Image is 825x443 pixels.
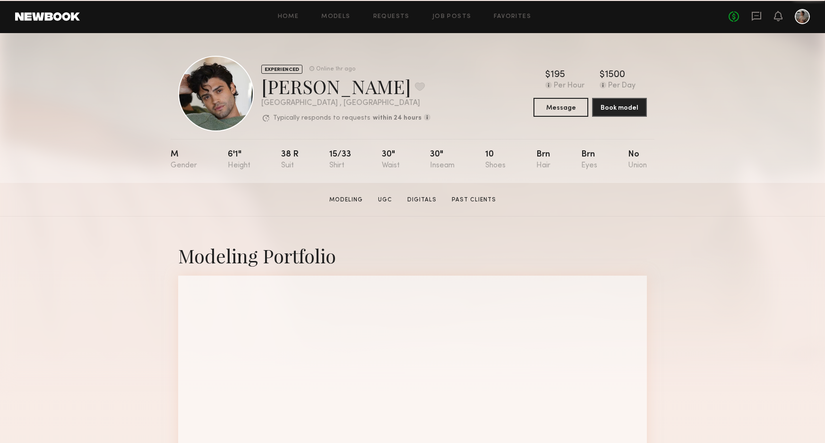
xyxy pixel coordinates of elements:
button: Book model [592,98,647,117]
div: Per Hour [554,82,584,90]
div: No [628,150,647,170]
div: $ [545,70,550,80]
a: UGC [374,196,396,204]
button: Message [533,98,588,117]
b: within 24 hours [373,115,421,122]
a: Modeling [326,196,367,204]
div: $ [600,70,605,80]
div: Online 1hr ago [316,66,355,72]
div: 6'1" [228,150,250,170]
a: Favorites [494,14,531,20]
div: 1500 [605,70,625,80]
div: Brn [581,150,597,170]
a: Requests [373,14,410,20]
div: EXPERIENCED [261,65,302,74]
div: 30" [382,150,400,170]
a: Past Clients [448,196,500,204]
div: M [171,150,197,170]
div: 10 [485,150,506,170]
div: Per Day [608,82,636,90]
div: [PERSON_NAME] [261,74,430,99]
div: 195 [550,70,565,80]
div: Brn [536,150,550,170]
div: Modeling Portfolio [178,243,647,268]
a: Home [278,14,299,20]
p: Typically responds to requests [273,115,370,122]
div: [GEOGRAPHIC_DATA] , [GEOGRAPHIC_DATA] [261,99,430,107]
div: 15/33 [329,150,351,170]
div: 38 r [281,150,299,170]
a: Job Posts [432,14,472,20]
a: Models [321,14,350,20]
a: Digitals [404,196,440,204]
div: 30" [430,150,455,170]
